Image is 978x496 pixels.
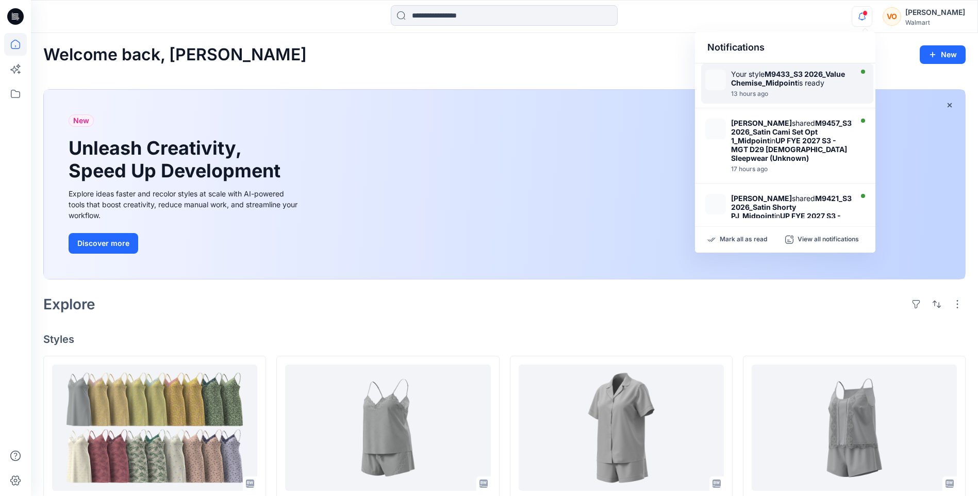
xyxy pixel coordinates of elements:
strong: M9421_S3 2026_Satin Shorty PJ_Midpoint [731,194,852,220]
a: M9421_S3 2026_Satin Shorty PJ_Midpoint [519,365,724,491]
strong: UP FYE 2027 S3 - MGT D29 [DEMOGRAPHIC_DATA] Sleepwear (Unknown) [731,136,847,162]
strong: [PERSON_NAME] [731,194,792,203]
a: M9459_S3 2026_Satin Cami Set Opt 2_Midpoint [752,365,957,491]
img: M9421_S3 2026_Satin Shorty PJ_Midpoint [705,194,726,214]
h4: Styles [43,333,966,345]
div: [PERSON_NAME] [905,6,965,19]
button: New [920,45,966,64]
span: New [73,114,89,127]
div: Explore ideas faster and recolor styles at scale with AI-powered tools that boost creativity, red... [69,188,301,221]
button: Discover more [69,233,138,254]
div: Your style is ready [731,70,850,87]
div: VO [883,7,901,26]
p: View all notifications [798,235,859,244]
div: shared in [731,194,852,238]
strong: M9457_S3 2026_Satin Cami Set Opt 1_Midpoint [731,119,852,145]
strong: [PERSON_NAME] [731,119,792,127]
img: M9433_S3 2026_Value Chemise_Midpoint [705,70,726,90]
div: shared in [731,119,852,162]
p: Mark all as read [720,235,767,244]
a: M9433_S3 2026_Value Chemise_Midpoint [52,365,257,491]
h1: Unleash Creativity, Speed Up Development [69,137,285,181]
img: M9457_S3 2026_Satin Cami Set Opt 1_Midpoint [705,119,726,139]
div: Walmart [905,19,965,26]
strong: M9433_S3 2026_Value Chemise_Midpoint [731,70,845,87]
a: Discover more [69,233,301,254]
div: Tuesday, September 23, 2025 15:52 [731,166,852,173]
a: M9457_S3 2026_Satin Cami Set Opt 1_Midpoint [285,365,490,491]
strong: UP FYE 2027 S3 - MGT D29 [DEMOGRAPHIC_DATA] Sleepwear (Unknown) [731,211,847,238]
h2: Explore [43,296,95,312]
h2: Welcome back, [PERSON_NAME] [43,45,307,64]
div: Tuesday, September 23, 2025 19:41 [731,90,850,97]
div: Notifications [695,32,875,63]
